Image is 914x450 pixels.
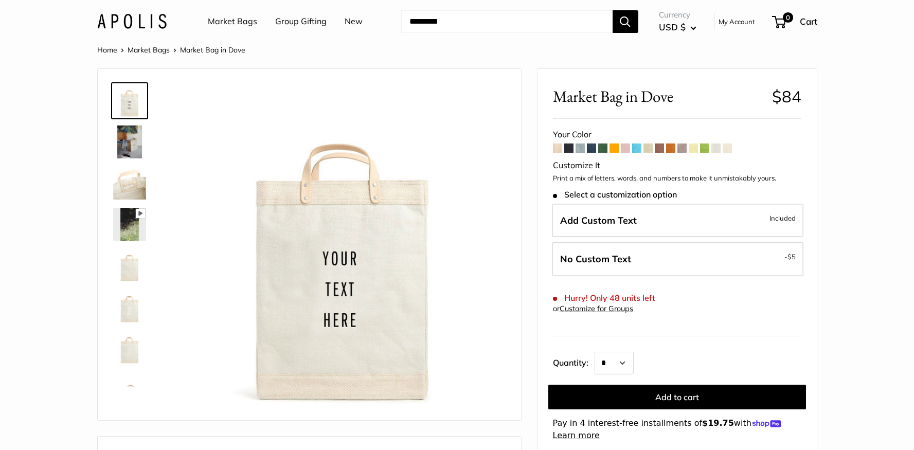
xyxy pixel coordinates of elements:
[113,208,146,241] img: Market Bag in Dove
[560,304,633,313] a: Customize for Groups
[772,86,801,106] span: $84
[553,349,595,374] label: Quantity:
[787,253,796,261] span: $5
[552,204,803,238] label: Add Custom Text
[553,87,764,106] span: Market Bag in Dove
[113,290,146,323] img: Market Bag in Dove
[111,247,148,284] a: Market Bag in Dove
[111,206,148,243] a: Market Bag in Dove
[613,10,638,33] button: Search
[113,84,146,117] img: Market Bag in Dove
[659,22,686,32] span: USD $
[773,13,817,30] a: 0 Cart
[208,14,257,29] a: Market Bags
[401,10,613,33] input: Search...
[180,84,506,410] img: Market Bag in Dove
[784,250,796,263] span: -
[111,123,148,160] a: Market Bag in Dove
[552,242,803,276] label: Leave Blank
[97,14,167,29] img: Apolis
[659,19,696,35] button: USD $
[560,214,637,226] span: Add Custom Text
[113,125,146,158] img: Market Bag in Dove
[553,293,655,303] span: Hurry! Only 48 units left
[800,16,817,27] span: Cart
[553,127,801,142] div: Your Color
[553,190,677,200] span: Select a customization option
[345,14,363,29] a: New
[180,45,245,55] span: Market Bag in Dove
[782,12,793,23] span: 0
[113,331,146,364] img: Market Bag in Dove
[111,370,148,407] a: Market Bag in Dove
[769,212,796,224] span: Included
[113,167,146,200] img: Market Bag in Dove
[111,329,148,366] a: Market Bag in Dove
[113,372,146,405] img: Market Bag in Dove
[275,14,327,29] a: Group Gifting
[97,45,117,55] a: Home
[560,253,631,265] span: No Custom Text
[548,385,806,409] button: Add to cart
[111,288,148,325] a: Market Bag in Dove
[97,43,245,57] nav: Breadcrumb
[113,249,146,282] img: Market Bag in Dove
[659,8,696,22] span: Currency
[719,15,755,28] a: My Account
[128,45,170,55] a: Market Bags
[553,173,801,184] p: Print a mix of letters, words, and numbers to make it unmistakably yours.
[111,82,148,119] a: Market Bag in Dove
[111,165,148,202] a: Market Bag in Dove
[553,158,801,173] div: Customize It
[553,302,633,316] div: or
